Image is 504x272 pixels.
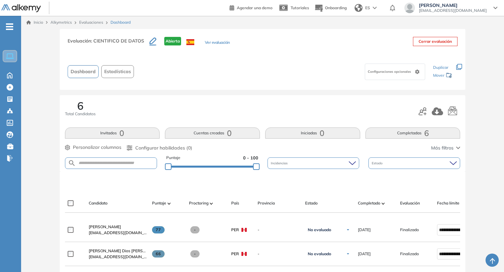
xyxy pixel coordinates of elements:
[168,203,171,204] img: [missing "en.ARROW_ALT" translation]
[164,37,181,45] span: Abierta
[413,37,457,46] button: Cerrar evaluación
[166,155,180,161] span: Puntaje
[71,68,96,75] span: Dashboard
[258,251,300,257] span: -
[186,39,194,45] img: ESP
[265,127,360,139] button: Iniciadas0
[308,251,331,257] span: No evaluado
[305,200,318,206] span: Estado
[433,70,452,82] div: Mover
[6,26,13,27] i: -
[291,5,309,10] span: Tutoriales
[68,37,149,51] h3: Evaluación
[258,200,275,206] span: Provincia
[89,224,121,229] span: [PERSON_NAME]
[152,250,165,258] span: 66
[230,3,272,11] a: Agendar una demo
[358,227,371,233] span: [DATE]
[190,226,200,233] span: -
[135,145,192,151] span: Configurar habilidades (0)
[271,161,289,166] span: Incidencias
[210,203,213,204] img: [missing "en.ARROW_ALT" translation]
[73,144,121,151] span: Personalizar columnas
[165,127,260,139] button: Cuentas creadas0
[89,224,147,230] a: [PERSON_NAME]
[152,226,165,233] span: 77
[258,227,300,233] span: -
[431,145,460,151] button: Más filtros
[382,203,385,204] img: [missing "en.ARROW_ALT" translation]
[89,230,147,236] span: [EMAIL_ADDRESS][DOMAIN_NAME]
[358,200,380,206] span: Completado
[79,20,103,25] a: Evaluaciones
[373,7,377,9] img: arrow
[237,5,272,10] span: Agendar una demo
[268,157,359,169] div: Incidencias
[205,40,230,46] button: Ver evaluación
[77,100,83,111] span: 6
[243,155,258,161] span: 0 - 100
[127,145,192,151] button: Configurar habilidades (0)
[365,5,370,11] span: ES
[346,252,350,256] img: Ícono de flecha
[231,200,239,206] span: País
[358,251,371,257] span: [DATE]
[433,65,448,70] span: Duplicar
[437,200,459,206] span: Fecha límite
[355,4,362,12] img: world
[89,248,164,253] span: [PERSON_NAME] Dios [PERSON_NAME]
[365,127,460,139] button: Completadas6
[308,227,331,232] span: No evaluado
[231,227,239,233] span: PER
[325,5,347,10] span: Onboarding
[400,200,420,206] span: Evaluación
[91,38,144,44] span: : CIENTIFICO DE DATOS
[190,250,200,258] span: -
[89,254,147,260] span: [EMAIL_ADDRESS][DOMAIN_NAME]
[1,4,41,13] img: Logo
[65,127,160,139] button: Invitados0
[419,3,487,8] span: [PERSON_NAME]
[89,200,108,206] span: Candidato
[314,1,347,15] button: Onboarding
[189,200,208,206] span: Proctoring
[368,157,460,169] div: Estado
[346,228,350,232] img: Ícono de flecha
[241,252,247,256] img: PER
[65,144,121,151] button: Personalizar columnas
[400,227,419,233] span: Finalizado
[365,64,425,80] div: Configuraciones opcionales
[241,228,247,232] img: PER
[400,251,419,257] span: Finalizado
[110,19,131,25] span: Dashboard
[65,111,96,117] span: Total Candidatos
[89,248,147,254] a: [PERSON_NAME] Dios [PERSON_NAME]
[372,161,384,166] span: Estado
[50,20,72,25] span: Alkymetrics
[368,69,412,74] span: Configuraciones opcionales
[231,251,239,257] span: PER
[68,159,76,167] img: SEARCH_ALT
[68,65,99,78] button: Dashboard
[26,19,43,25] a: Inicio
[104,68,131,75] span: Estadísticas
[152,200,166,206] span: Puntaje
[419,8,487,13] span: [EMAIL_ADDRESS][DOMAIN_NAME]
[101,65,134,78] button: Estadísticas
[431,145,454,151] span: Más filtros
